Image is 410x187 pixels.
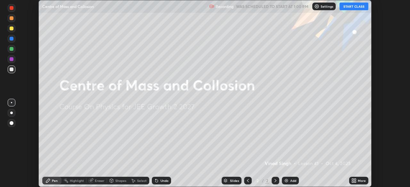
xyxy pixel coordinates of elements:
div: Shapes [115,179,126,182]
p: Recording [216,4,234,9]
p: Centre of Mass and Collosion [42,4,94,9]
h5: WAS SCHEDULED TO START AT 1:00 PM [236,4,308,9]
p: Settings [321,5,333,8]
div: More [358,179,366,182]
div: Eraser [95,179,104,182]
div: Pen [52,179,58,182]
img: class-settings-icons [314,4,319,9]
div: Highlight [70,179,84,182]
div: Undo [160,179,168,182]
img: add-slide-button [284,178,289,183]
div: 2 [265,178,269,183]
div: Add [290,179,296,182]
div: Slides [230,179,239,182]
div: 2 [254,179,261,183]
button: START CLASS [340,3,368,10]
img: recording.375f2c34.svg [209,4,214,9]
div: / [262,179,264,183]
div: Select [137,179,147,182]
